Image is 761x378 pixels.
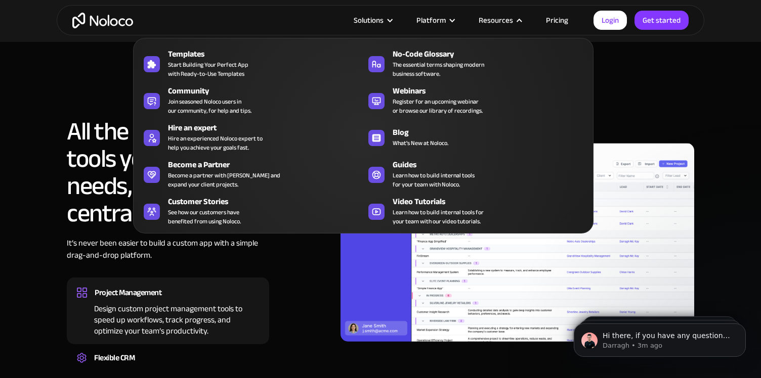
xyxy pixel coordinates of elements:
[393,48,593,60] div: No-Code Glossary
[404,14,466,27] div: Platform
[393,97,483,115] span: Register for an upcoming webinar or browse our library of recordings.
[168,171,280,189] div: Become a partner with [PERSON_NAME] and expand your client projects.
[133,24,594,233] nav: Resources
[363,157,588,191] a: GuidesLearn how to build internal toolsfor your team with Noloco.
[139,194,363,228] a: Customer StoriesSee how our customers havebenefited from using Noloco.
[594,11,627,30] a: Login
[95,285,161,300] div: Project Management
[393,171,475,189] span: Learn how to build internal tools for your team with Noloco.
[139,83,363,117] a: CommunityJoin seasoned Noloco users inour community, for help and tips.
[77,300,259,337] div: Design custom project management tools to speed up workflows, track progress, and optimize your t...
[393,126,593,138] div: Blog
[635,11,689,30] a: Get started
[533,14,581,27] a: Pricing
[363,120,588,154] a: BlogWhat's New at Noloco.
[168,196,368,208] div: Customer Stories
[139,157,363,191] a: Become a PartnerBecome a partner with [PERSON_NAME] andexpand your client projects.
[393,196,593,208] div: Video Tutorials
[416,14,446,27] div: Platform
[168,60,248,78] span: Start Building Your Perfect App with Ready-to-Use Templates
[67,237,269,276] div: It’s never been easier to build a custom app with a simple drag-and-drop platform.
[67,118,269,227] h2: All the business tools your team needs, in one centralized platform
[94,350,135,365] div: Flexible CRM
[466,14,533,27] div: Resources
[479,14,513,27] div: Resources
[168,134,263,152] div: Hire an experienced Noloco expert to help you achieve your goals fast.
[77,365,259,368] div: Create a custom CRM that you can adapt to your business’s needs, centralize your workflows, and m...
[559,302,761,373] iframe: Intercom notifications message
[168,159,368,171] div: Become a Partner
[72,13,133,28] a: home
[139,46,363,80] a: TemplatesStart Building Your Perfect Appwith Ready-to-Use Templates
[168,97,251,115] span: Join seasoned Noloco users in our community, for help and tips.
[168,208,241,226] span: See how our customers have benefited from using Noloco.
[168,85,368,97] div: Community
[393,159,593,171] div: Guides
[363,46,588,80] a: No-Code GlossaryThe essential terms shaping modernbusiness software.
[354,14,384,27] div: Solutions
[393,208,484,226] span: Learn how to build internal tools for your team with our video tutorials.
[393,85,593,97] div: Webinars
[393,60,484,78] span: The essential terms shaping modern business software.
[393,138,448,148] span: What's New at Noloco.
[168,122,368,134] div: Hire an expert
[139,120,363,154] a: Hire an expertHire an experienced Noloco expert tohelp you achieve your goals fast.
[168,48,368,60] div: Templates
[363,83,588,117] a: WebinarsRegister for an upcoming webinaror browse our library of recordings.
[341,14,404,27] div: Solutions
[363,194,588,228] a: Video TutorialsLearn how to build internal tools foryour team with our video tutorials.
